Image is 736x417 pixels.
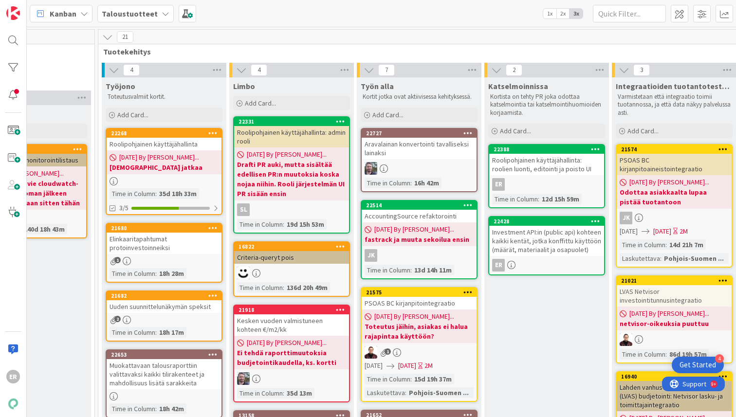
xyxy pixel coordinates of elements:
[234,203,349,216] div: sl
[362,201,477,222] div: 22514AccountingSource refaktorointi
[667,239,706,250] div: 14d 21h 7m
[362,288,477,297] div: 21575
[21,224,67,235] div: 140d 18h 43m
[617,372,732,381] div: 16940
[629,177,709,187] span: [DATE] By [PERSON_NAME]...
[617,276,732,285] div: 21021
[234,306,349,336] div: 21918Kesken vuoden valmistuneen kohteen €/m2/kk
[155,188,157,199] span: :
[362,162,477,175] div: TK
[412,178,442,188] div: 16h 42m
[410,178,412,188] span: :
[489,226,604,256] div: Investment API:in (public api) kohteen kaikki kentät, jotka konffittu käyttöön (määrät, materiaal...
[543,9,556,18] span: 1x
[412,265,454,275] div: 13d 14h 11m
[106,128,222,215] a: 22268Roolipohjainen käyttäjähallinta[DATE] By [PERSON_NAME]...[DEMOGRAPHIC_DATA] jatkaaTime in Co...
[107,350,221,359] div: 22653
[398,361,416,371] span: [DATE]
[361,128,478,192] a: 22727Aravalainan konvertointi tavalliseksi lainaksiTKTime in Column:16h 42m
[239,307,349,313] div: 21918
[245,99,276,108] span: Add Card...
[617,276,732,307] div: 21021LVAS Netvisor investointitunnusintegraatio
[665,349,667,360] span: :
[715,354,724,363] div: 4
[237,282,283,293] div: Time in Column
[617,372,732,411] div: 16940Lahden vanhusten asuntosäätiö (LVAS) budjetointi: Netvisor lasku- ja toimittajaintegraatio
[114,257,121,263] span: 1
[362,210,477,222] div: AccountingSource refaktorointi
[365,374,410,384] div: Time in Column
[284,388,314,399] div: 35d 13m
[107,129,221,138] div: 22268
[233,81,255,91] span: Limbo
[620,226,638,236] span: [DATE]
[620,319,729,328] b: netvisor-oikeuksia puuttuu
[110,327,155,338] div: Time in Column
[107,350,221,389] div: 22653Muokattavaan talousraporttiin valittavaksi kaikki tilirakenteet ja mahdollisuus lisätä sarak...
[362,129,477,159] div: 22727Aravalainan konvertointi tavalliseksi lainaksi
[233,116,350,234] a: 22331Roolipohjainen käyttäjähallinta: admin rooli[DATE] By [PERSON_NAME]...Drafti PR auki, mutta ...
[106,81,135,91] span: Työjono
[653,226,671,236] span: [DATE]
[107,291,221,313] div: 21682Uuden suunnittelunäkymän speksit
[620,212,632,224] div: JK
[365,387,405,398] div: Laskutettava
[488,144,605,208] a: 22388Roolipohjainen käyttäjähallinta: roolien luonti, editointi ja poisto UIERTime in Column:12d ...
[247,338,327,348] span: [DATE] By [PERSON_NAME]...
[361,287,478,402] a: 21575PSOAS BC kirjanpitointegraatio[DATE] By [PERSON_NAME]...Toteutus jäihin, asiakas ei halua ra...
[155,403,157,414] span: :
[363,93,476,101] p: Kortit jotka ovat aktiivisessa kehityksessä.
[251,64,267,76] span: 4
[616,144,733,268] a: 21574PSOAS BC kirjanpitoaineistointegraatio[DATE] By [PERSON_NAME]...Odottaa asiakkaalta lupaa pi...
[111,351,221,358] div: 22653
[6,397,20,411] img: avatar
[110,163,219,172] b: [DEMOGRAPHIC_DATA] jatkaa
[362,129,477,138] div: 22727
[362,288,477,309] div: 21575PSOAS BC kirjanpitointegraatio
[494,218,604,225] div: 22428
[617,212,732,224] div: JK
[117,31,133,43] span: 21
[570,9,583,18] span: 3x
[680,360,716,370] div: Get Started
[489,154,604,175] div: Roolipohjainen käyttäjähallinta: roolien luonti, editointi ja poisto UI
[620,187,729,207] b: Odottaa asiakkaalta lupaa pistää tuotantoon
[620,253,660,264] div: Laskutettava
[672,357,724,373] div: Open Get Started checklist, remaining modules: 4
[385,348,391,355] span: 1
[365,265,410,275] div: Time in Column
[667,349,709,360] div: 86d 19h 57m
[157,327,186,338] div: 18h 17m
[111,225,221,232] div: 21680
[620,333,632,346] img: AA
[365,322,474,341] b: Toteutus jäihin, asiakas ei halua rajapintaa käyttöön?
[247,149,327,160] span: [DATE] By [PERSON_NAME]...
[283,219,284,230] span: :
[629,308,709,319] span: [DATE] By [PERSON_NAME]...
[234,306,349,314] div: 21918
[107,224,221,254] div: 21680Elinkaaritapahtumat protoinvestoinneiksi
[539,194,582,204] div: 12d 15h 59m
[366,202,477,209] div: 22514
[378,64,395,76] span: 7
[620,239,665,250] div: Time in Column
[157,403,186,414] div: 18h 42m
[366,130,477,137] div: 22727
[361,200,478,279] a: 22514AccountingSource refaktorointi[DATE] By [PERSON_NAME]...fastrack ja muuta sekoilua ensinJKTi...
[365,249,377,262] div: JK
[374,224,454,235] span: [DATE] By [PERSON_NAME]...
[234,251,349,264] div: Criteria-queryt pois
[500,127,531,135] span: Add Card...
[680,226,688,236] div: 2M
[283,388,284,399] span: :
[234,314,349,336] div: Kesken vuoden valmistuneen kohteen €/m2/kk
[365,346,377,359] img: AA
[107,233,221,254] div: Elinkaaritapahtumat protoinvestoinneiksi
[6,6,20,20] img: Visit kanbanzone.com
[365,235,474,244] b: fastrack ja muuta sekoilua ensin
[234,126,349,147] div: Roolipohjainen käyttäjähallinta: admin rooli
[410,265,412,275] span: :
[627,127,659,135] span: Add Card...
[617,381,732,411] div: Lahden vanhusten asuntosäätiö (LVAS) budjetointi: Netvisor lasku- ja toimittajaintegraatio
[234,372,349,385] div: TK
